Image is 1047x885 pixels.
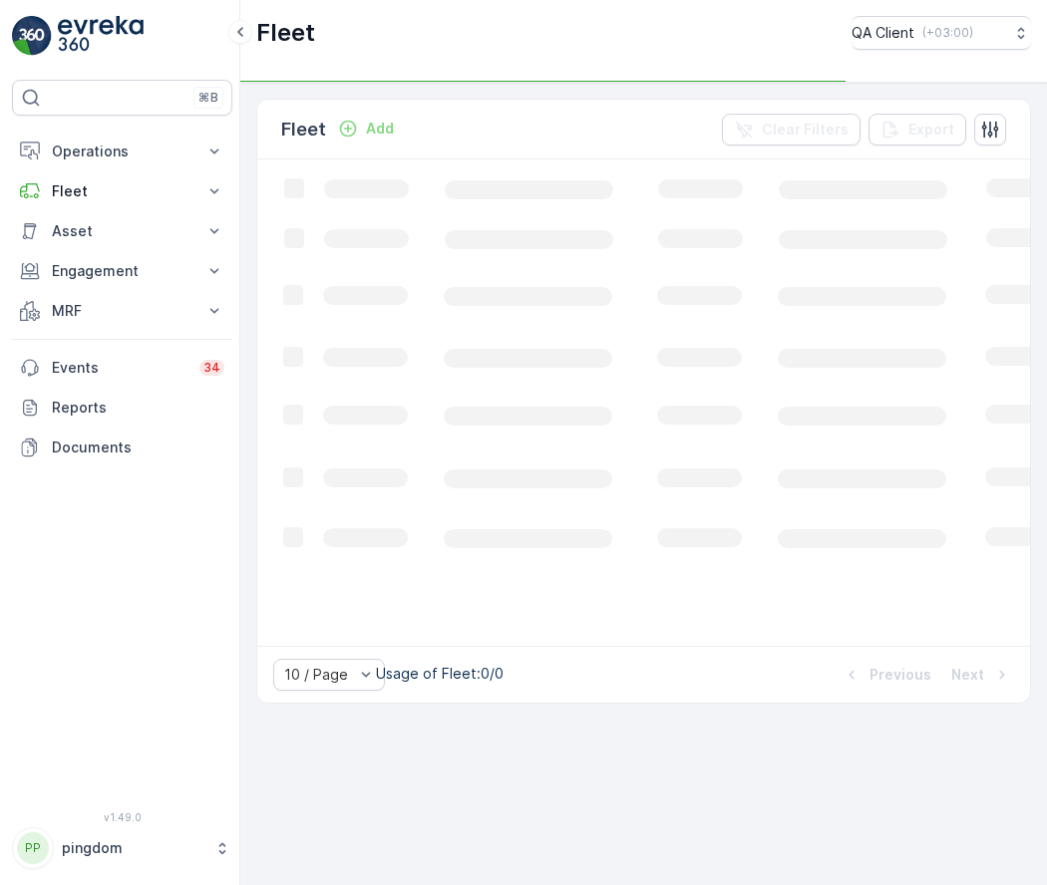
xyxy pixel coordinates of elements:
[52,142,192,161] p: Operations
[52,181,192,201] p: Fleet
[203,360,220,376] p: 34
[12,251,232,291] button: Engagement
[12,428,232,467] a: Documents
[949,663,1014,687] button: Next
[12,211,232,251] button: Asset
[869,114,966,146] button: Export
[12,16,52,56] img: logo
[198,90,218,106] p: ⌘B
[281,116,326,144] p: Fleet
[12,132,232,171] button: Operations
[52,398,224,418] p: Reports
[62,838,204,858] p: pingdom
[870,665,931,685] p: Previous
[12,348,232,388] a: Events34
[58,16,144,56] img: logo_light-DOdMpM7g.png
[840,663,933,687] button: Previous
[52,301,192,321] p: MRF
[12,388,232,428] a: Reports
[951,665,984,685] p: Next
[52,221,192,241] p: Asset
[12,291,232,331] button: MRF
[12,827,232,869] button: PPpingdom
[908,120,954,140] p: Export
[852,23,914,43] p: QA Client
[52,438,224,457] p: Documents
[762,120,849,140] p: Clear Filters
[12,171,232,211] button: Fleet
[330,117,402,141] button: Add
[722,114,861,146] button: Clear Filters
[852,16,1031,50] button: QA Client(+03:00)
[12,811,232,823] span: v 1.49.0
[17,832,49,864] div: PP
[922,25,973,41] p: ( +03:00 )
[52,358,187,378] p: Events
[256,17,315,49] p: Fleet
[376,664,504,684] p: Usage of Fleet : 0/0
[366,119,394,139] p: Add
[52,261,192,281] p: Engagement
